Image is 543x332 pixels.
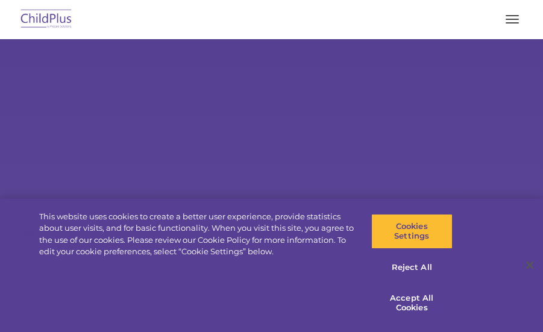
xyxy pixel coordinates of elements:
[371,214,453,248] button: Cookies Settings
[516,252,543,278] button: Close
[39,211,355,258] div: This website uses cookies to create a better user experience, provide statistics about user visit...
[371,254,453,280] button: Reject All
[371,286,453,320] button: Accept All Cookies
[18,5,75,34] img: ChildPlus by Procare Solutions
